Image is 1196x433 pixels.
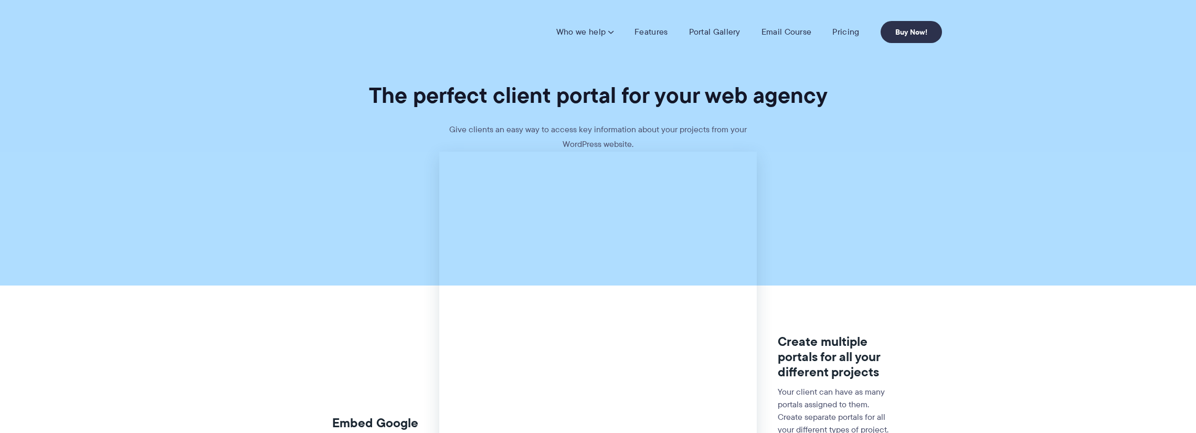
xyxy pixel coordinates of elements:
a: Portal Gallery [689,27,740,37]
a: Who we help [556,27,613,37]
a: Buy Now! [881,21,942,43]
h3: Create multiple portals for all your different projects [778,334,893,379]
a: Features [634,27,668,37]
a: Pricing [832,27,859,37]
a: Email Course [761,27,812,37]
p: Give clients an easy way to access key information about your projects from your WordPress website. [441,122,756,152]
